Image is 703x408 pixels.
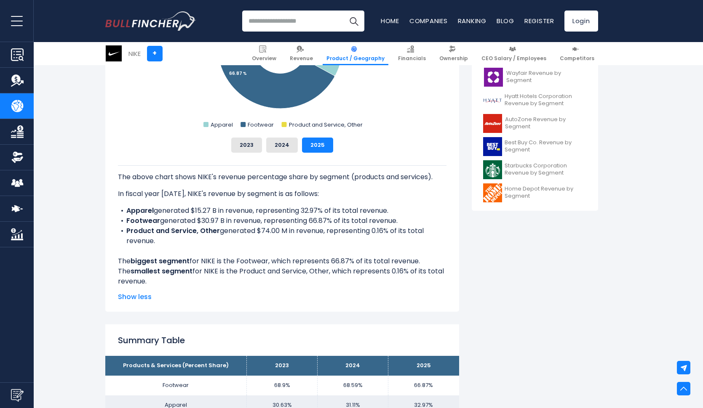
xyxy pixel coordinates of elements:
img: Bullfincher logo [105,11,196,31]
img: AZO logo [483,114,503,133]
a: Ranking [458,16,486,25]
b: biggest segment [131,256,190,266]
li: generated $74.00 M in revenue, representing 0.16% of its total revenue. [118,226,446,246]
a: CEO Salary / Employees [478,42,550,65]
td: 68.59% [318,376,388,395]
h2: Summary Table [118,334,446,347]
a: Best Buy Co. Revenue by Segment [478,135,592,158]
a: Ownership [436,42,472,65]
button: 2024 [266,138,298,153]
b: smallest segment [131,266,192,276]
a: Blog [497,16,514,25]
a: Starbucks Corporation Revenue by Segment [478,158,592,181]
img: BBY logo [483,137,502,156]
li: generated $15.27 B in revenue, representing 32.97% of its total revenue. [118,206,446,216]
a: Hyatt Hotels Corporation Revenue by Segment [478,89,592,112]
th: 2025 [388,356,459,376]
th: 2024 [318,356,388,376]
span: Home Depot Revenue by Segment [505,185,587,200]
span: Wayfair Revenue by Segment [506,70,587,84]
span: Hyatt Hotels Corporation Revenue by Segment [505,93,587,107]
b: Footwear [126,216,160,225]
b: Apparel [126,206,154,215]
a: Companies [409,16,448,25]
b: Product and Service, Other [126,226,220,236]
a: Register [524,16,554,25]
td: 68.9% [247,376,318,395]
a: Login [564,11,598,32]
li: generated $30.97 B in revenue, representing 66.87% of its total revenue. [118,216,446,226]
a: Overview [248,42,280,65]
span: Revenue [290,55,313,62]
th: 2023 [247,356,318,376]
a: Go to homepage [105,11,196,31]
img: Ownership [11,151,24,164]
a: Home Depot Revenue by Segment [478,181,592,204]
span: CEO Salary / Employees [481,55,546,62]
a: AutoZone Revenue by Segment [478,112,592,135]
th: Products & Services (Percent Share) [105,356,247,376]
img: NKE logo [106,45,122,61]
text: Product and Service, Other [289,121,362,129]
button: 2025 [302,138,333,153]
img: H logo [483,91,502,110]
a: Product / Geography [323,42,388,65]
a: Competitors [556,42,598,65]
button: Search [343,11,364,32]
div: The for NIKE is the Footwear, which represents 66.87% of its total revenue. The for NIKE is the P... [118,165,446,286]
td: Footwear [105,376,247,395]
text: Footwear [248,121,274,129]
img: W logo [483,68,504,87]
a: Wayfair Revenue by Segment [478,66,592,89]
button: 2023 [231,138,262,153]
a: Revenue [286,42,317,65]
div: NIKE [128,49,141,58]
span: Financials [398,55,426,62]
text: Apparel [211,121,233,129]
img: SBUX logo [483,160,502,179]
span: AutoZone Revenue by Segment [505,116,586,130]
a: Financials [394,42,430,65]
p: In fiscal year [DATE], NIKE's revenue by segment is as follows: [118,189,446,199]
td: 66.87% [388,376,459,395]
a: Home [381,16,399,25]
tspan: 66.87 % [229,70,247,77]
img: HD logo [483,183,502,202]
span: Starbucks Corporation Revenue by Segment [505,162,587,177]
span: Competitors [560,55,594,62]
span: Show less [118,292,446,302]
span: Product / Geography [326,55,385,62]
span: Best Buy Co. Revenue by Segment [505,139,587,154]
a: + [147,46,163,61]
p: The above chart shows NIKE's revenue percentage share by segment (products and services). [118,172,446,182]
span: Overview [252,55,276,62]
span: Ownership [439,55,468,62]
